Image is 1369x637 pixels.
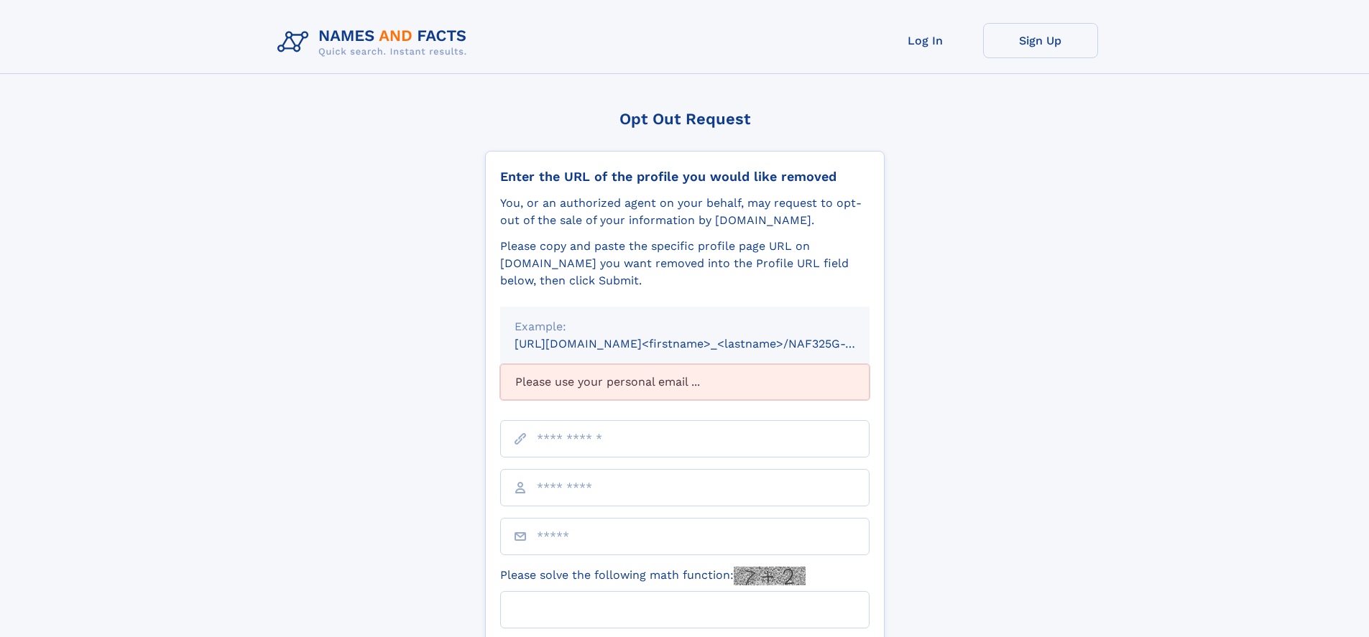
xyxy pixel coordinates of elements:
div: Please copy and paste the specific profile page URL on [DOMAIN_NAME] you want removed into the Pr... [500,238,870,289]
a: Sign Up [983,23,1098,58]
div: Enter the URL of the profile you would like removed [500,169,870,185]
small: [URL][DOMAIN_NAME]<firstname>_<lastname>/NAF325G-xxxxxxxx [515,337,897,350]
div: You, or an authorized agent on your behalf, may request to opt-out of the sale of your informatio... [500,195,870,229]
div: Please use your personal email ... [500,364,870,400]
div: Opt Out Request [485,110,885,128]
label: Please solve the following math function: [500,567,806,585]
img: Logo Names and Facts [272,23,479,62]
a: Log In [868,23,983,58]
div: Example: [515,318,855,335]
